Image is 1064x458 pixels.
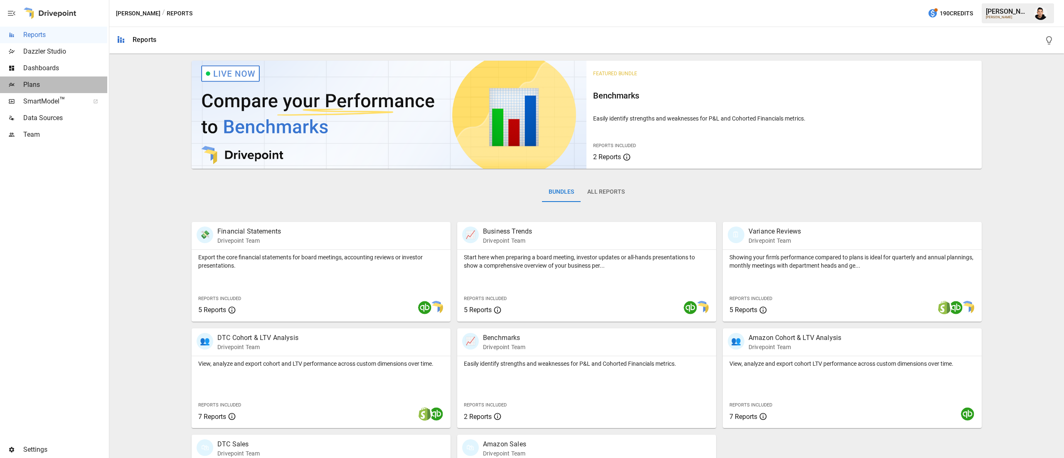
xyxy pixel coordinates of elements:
div: [PERSON_NAME] [986,7,1029,15]
img: quickbooks [961,407,974,421]
p: Variance Reviews [749,227,801,236]
p: Drivepoint Team [483,449,526,458]
p: DTC Cohort & LTV Analysis [217,333,298,343]
span: Plans [23,80,107,90]
span: ™ [59,95,65,106]
div: / [162,8,165,19]
span: Data Sources [23,113,107,123]
p: Easily identify strengths and weaknesses for P&L and Cohorted Financials metrics. [464,360,709,368]
span: Reports Included [198,296,241,301]
span: Reports Included [729,402,772,408]
p: Benchmarks [483,333,525,343]
img: smart model [961,301,974,314]
img: smart model [695,301,709,314]
span: 5 Reports [729,306,757,314]
img: quickbooks [430,407,443,421]
p: Drivepoint Team [749,236,801,245]
img: quickbooks [684,301,697,314]
span: 2 Reports [593,153,621,161]
div: 🛍 [462,439,479,456]
span: Dazzler Studio [23,47,107,57]
div: 💸 [197,227,213,243]
img: shopify [418,407,431,421]
p: Export the core financial statements for board meetings, accounting reviews or investor presentat... [198,253,444,270]
p: Showing your firm's performance compared to plans is ideal for quarterly and annual plannings, mo... [729,253,975,270]
p: Amazon Cohort & LTV Analysis [749,333,841,343]
p: View, analyze and export cohort LTV performance across custom dimensions over time. [729,360,975,368]
img: video thumbnail [192,61,586,169]
p: Easily identify strengths and weaknesses for P&L and Cohorted Financials metrics. [593,114,975,123]
span: Reports Included [593,143,636,148]
span: Reports [23,30,107,40]
button: [PERSON_NAME] [116,8,160,19]
span: 5 Reports [464,306,492,314]
p: Drivepoint Team [217,343,298,351]
div: 📈 [462,227,479,243]
div: 📈 [462,333,479,350]
span: 5 Reports [198,306,226,314]
div: Reports [133,36,156,44]
p: Drivepoint Team [749,343,841,351]
button: Bundles [542,182,581,202]
p: View, analyze and export cohort and LTV performance across custom dimensions over time. [198,360,444,368]
p: Amazon Sales [483,439,526,449]
span: Settings [23,445,107,455]
span: 190 Credits [940,8,973,19]
p: Drivepoint Team [483,236,532,245]
span: 7 Reports [198,413,226,421]
span: Dashboards [23,63,107,73]
div: 🛍 [197,439,213,456]
p: Business Trends [483,227,532,236]
span: Reports Included [729,296,772,301]
img: quickbooks [949,301,963,314]
div: 🗓 [728,227,744,243]
button: 190Credits [924,6,976,21]
p: Start here when preparing a board meeting, investor updates or all-hands presentations to show a ... [464,253,709,270]
span: Reports Included [464,402,507,408]
span: SmartModel [23,96,84,106]
p: Drivepoint Team [217,236,281,245]
span: 7 Reports [729,413,757,421]
img: smart model [430,301,443,314]
span: Reports Included [464,296,507,301]
div: 👥 [197,333,213,350]
img: shopify [938,301,951,314]
div: [PERSON_NAME] [986,15,1029,19]
img: Francisco Sanchez [1034,7,1047,20]
img: quickbooks [418,301,431,314]
h6: Benchmarks [593,89,975,102]
button: Francisco Sanchez [1029,2,1052,25]
span: Team [23,130,107,140]
p: Financial Statements [217,227,281,236]
p: DTC Sales [217,439,260,449]
button: All Reports [581,182,631,202]
span: 2 Reports [464,413,492,421]
span: Featured Bundle [593,71,637,76]
span: Reports Included [198,402,241,408]
p: Drivepoint Team [217,449,260,458]
p: Drivepoint Team [483,343,525,351]
div: 👥 [728,333,744,350]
